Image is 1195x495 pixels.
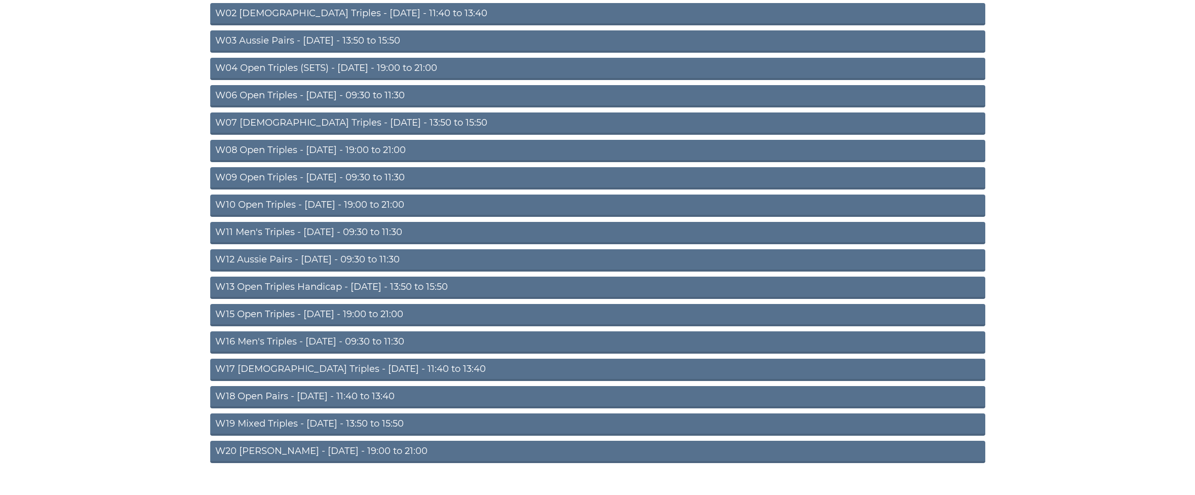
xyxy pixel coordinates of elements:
[210,304,985,326] a: W15 Open Triples - [DATE] - 19:00 to 21:00
[210,386,985,408] a: W18 Open Pairs - [DATE] - 11:40 to 13:40
[210,441,985,463] a: W20 [PERSON_NAME] - [DATE] - 19:00 to 21:00
[210,413,985,436] a: W19 Mixed Triples - [DATE] - 13:50 to 15:50
[210,112,985,135] a: W07 [DEMOGRAPHIC_DATA] Triples - [DATE] - 13:50 to 15:50
[210,195,985,217] a: W10 Open Triples - [DATE] - 19:00 to 21:00
[210,167,985,189] a: W09 Open Triples - [DATE] - 09:30 to 11:30
[210,85,985,107] a: W06 Open Triples - [DATE] - 09:30 to 11:30
[210,359,985,381] a: W17 [DEMOGRAPHIC_DATA] Triples - [DATE] - 11:40 to 13:40
[210,249,985,272] a: W12 Aussie Pairs - [DATE] - 09:30 to 11:30
[210,140,985,162] a: W08 Open Triples - [DATE] - 19:00 to 21:00
[210,30,985,53] a: W03 Aussie Pairs - [DATE] - 13:50 to 15:50
[210,58,985,80] a: W04 Open Triples (SETS) - [DATE] - 19:00 to 21:00
[210,331,985,354] a: W16 Men's Triples - [DATE] - 09:30 to 11:30
[210,3,985,25] a: W02 [DEMOGRAPHIC_DATA] Triples - [DATE] - 11:40 to 13:40
[210,222,985,244] a: W11 Men's Triples - [DATE] - 09:30 to 11:30
[210,277,985,299] a: W13 Open Triples Handicap - [DATE] - 13:50 to 15:50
